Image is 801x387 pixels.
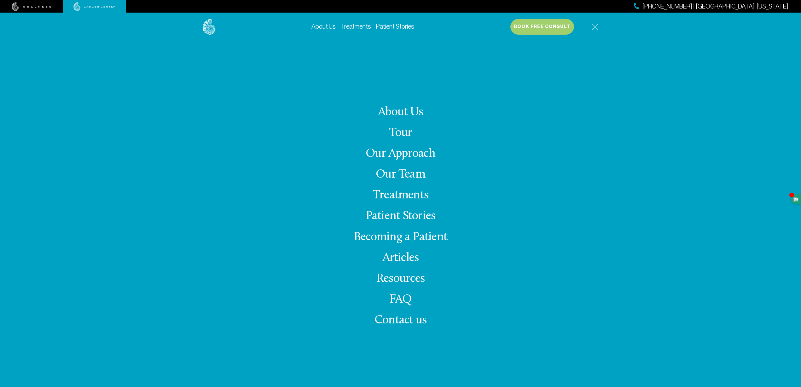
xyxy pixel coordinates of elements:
a: [PHONE_NUMBER] | [GEOGRAPHIC_DATA], [US_STATE] [634,2,788,11]
iframe: To enrich screen reader interactions, please activate Accessibility in Grammarly extension settings [681,58,801,387]
a: Becoming a Patient [354,231,447,243]
a: Patient Stories [366,210,436,222]
span: [PHONE_NUMBER] | [GEOGRAPHIC_DATA], [US_STATE] [642,2,788,11]
a: Patient Stories [376,23,414,30]
span: Contact us [374,314,427,327]
a: Our Approach [366,148,435,160]
a: Articles [382,252,419,264]
a: Our Team [376,168,425,181]
a: Tour [389,127,412,139]
a: About Us [311,23,336,30]
img: cancer center [73,2,116,11]
a: Treatments [373,189,428,202]
img: logo [203,19,216,35]
img: icon-hamburger [591,23,599,31]
a: Treatments [341,23,371,30]
img: wellness [12,2,51,11]
a: About Us [378,106,423,118]
button: Book Free Consult [510,19,574,35]
a: FAQ [389,293,412,306]
a: Resources [376,273,425,285]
